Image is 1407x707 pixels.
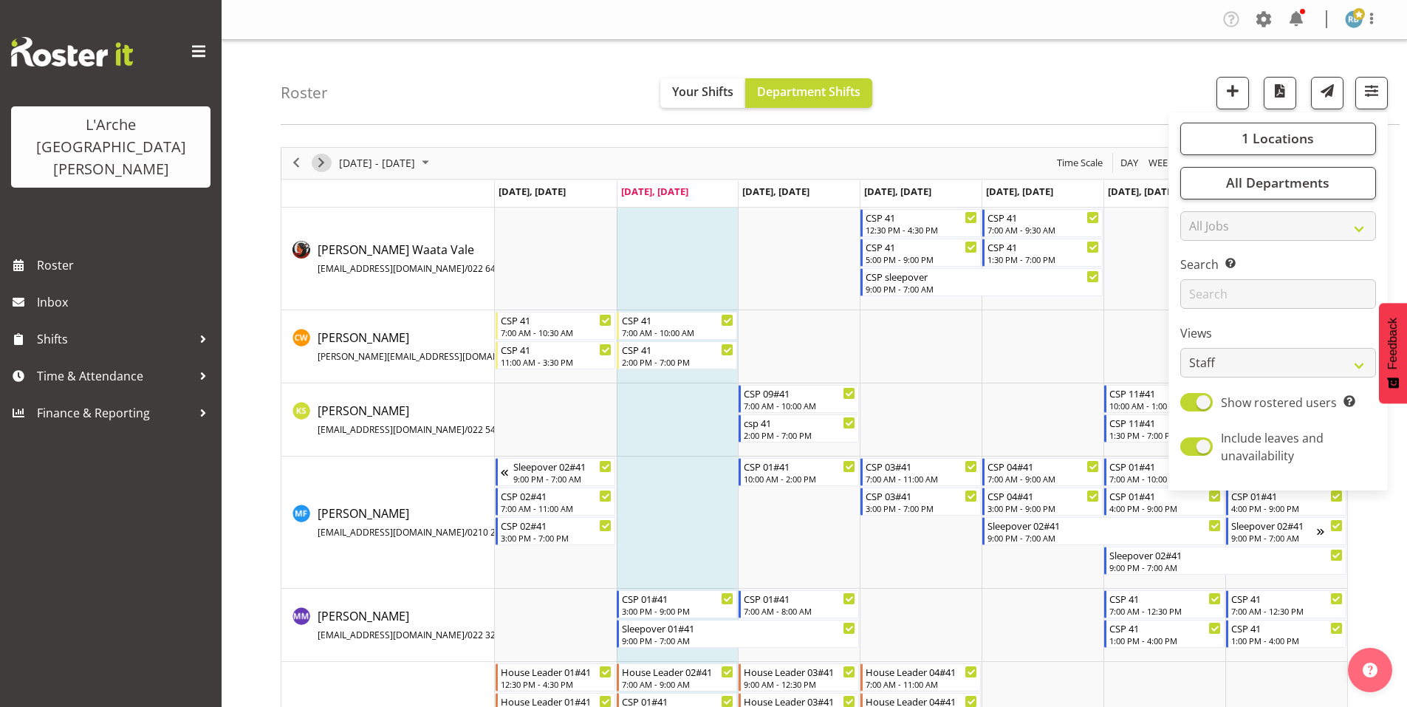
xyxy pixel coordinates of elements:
span: [DATE], [DATE] [1108,185,1175,198]
div: CSP 41 [987,210,1099,225]
div: 4:00 PM - 9:00 PM [1109,502,1221,514]
div: 1:00 PM - 4:00 PM [1231,635,1343,646]
div: Sleepover 02#41 [1109,547,1343,562]
span: [EMAIL_ADDRESS][DOMAIN_NAME] [318,262,465,275]
div: Melissa Fry"s event - Sleepover 02#41 Begin From Saturday, October 11, 2025 at 9:00:00 PM GMT+13:... [1104,547,1346,575]
div: 3:00 PM - 9:00 PM [987,502,1099,514]
span: Show rostered users [1221,395,1337,411]
div: 1:30 PM - 7:00 PM [1109,429,1221,441]
div: CSP 11#41 [1109,386,1221,400]
div: Michelle Muir"s event - CSP 01#41 Begin From Wednesday, October 8, 2025 at 7:00:00 AM GMT+13:00 E... [739,590,859,618]
div: Michelle Muir"s event - Sleepover 01#41 Begin From Tuesday, October 7, 2025 at 9:00:00 PM GMT+13:... [617,620,859,648]
span: / [465,629,468,641]
span: Roster [37,254,214,276]
div: Michelle Muir"s event - CSP 01#41 Begin From Tuesday, October 7, 2025 at 3:00:00 PM GMT+13:00 End... [617,590,737,618]
label: Views [1180,324,1376,342]
div: CSP 03#41 [866,488,977,503]
div: Melissa Fry"s event - CSP 04#41 Begin From Friday, October 10, 2025 at 7:00:00 AM GMT+13:00 Ends ... [982,458,1103,486]
div: CSP 41 [622,342,733,357]
button: Filter Shifts [1355,77,1388,109]
div: House Leader 04#41 [866,664,977,679]
div: Cindy Walters"s event - CSP 41 Begin From Tuesday, October 7, 2025 at 7:00:00 AM GMT+13:00 Ends A... [617,312,737,340]
div: 9:00 PM - 7:00 AM [622,635,855,646]
a: [PERSON_NAME][EMAIL_ADDRESS][DOMAIN_NAME]/022 542 0584 [318,402,524,437]
span: Your Shifts [672,83,733,100]
div: previous period [284,148,309,179]
span: [PERSON_NAME] [318,505,529,539]
span: 022 322 4004 [468,629,524,641]
div: 9:00 PM - 7:00 AM [513,473,612,485]
div: CSP 01#41 [744,591,855,606]
a: [PERSON_NAME][EMAIL_ADDRESS][DOMAIN_NAME]/0210 223 3427 [318,505,529,540]
div: 1:00 PM - 4:00 PM [1109,635,1221,646]
div: 10:00 AM - 1:00 PM [1109,400,1221,411]
div: Sleepover 02#41 [513,459,612,474]
div: Cherri Waata Vale"s event - CSP 41 Begin From Friday, October 10, 2025 at 7:00:00 AM GMT+13:00 En... [982,209,1103,237]
div: Melissa Fry"s event - CSP 04#41 Begin From Friday, October 10, 2025 at 3:00:00 PM GMT+13:00 Ends ... [982,488,1103,516]
div: CSP 01#41 [744,459,855,474]
div: Robin Buch"s event - House Leader 01#41 Begin From Monday, October 6, 2025 at 12:30:00 PM GMT+13:... [496,663,616,691]
div: 2:00 PM - 7:00 PM [744,429,855,441]
div: 7:00 AM - 12:30 PM [1231,605,1343,617]
div: 7:00 AM - 10:00 AM [744,400,855,411]
div: 4:00 PM - 9:00 PM [1231,502,1343,514]
div: CSP 02#41 [501,488,612,503]
div: Melissa Fry"s event - CSP 02#41 Begin From Monday, October 6, 2025 at 7:00:00 AM GMT+13:00 Ends A... [496,488,616,516]
div: 7:00 AM - 11:00 AM [866,678,977,690]
div: October 06 - 12, 2025 [334,148,438,179]
img: help-xxl-2.png [1363,663,1377,677]
span: [DATE], [DATE] [499,185,566,198]
div: CSP 41 [866,239,977,254]
div: Melissa Fry"s event - Sleepover 02#41 Begin From Sunday, October 5, 2025 at 9:00:00 PM GMT+13:00 ... [496,458,616,486]
div: 7:00 AM - 11:00 AM [866,473,977,485]
span: Feedback [1386,318,1400,369]
div: Melissa Fry"s event - Sleepover 02#41 Begin From Sunday, October 12, 2025 at 9:00:00 PM GMT+13:00... [1226,517,1346,545]
span: Department Shifts [757,83,860,100]
span: 0210 223 3427 [468,526,529,539]
div: CSP 41 [1109,621,1221,635]
div: Kalpana Sapkota"s event - CSP 09#41 Begin From Wednesday, October 8, 2025 at 7:00:00 AM GMT+13:00... [739,385,859,413]
div: House Leader 01#41 [501,664,612,679]
button: October 2025 [337,154,436,172]
span: 022 542 0584 [468,423,524,436]
div: 5:00 PM - 9:00 PM [866,253,977,265]
span: [DATE], [DATE] [986,185,1053,198]
div: 9:00 PM - 7:00 AM [987,532,1221,544]
div: Melissa Fry"s event - CSP 03#41 Begin From Thursday, October 9, 2025 at 3:00:00 PM GMT+13:00 Ends... [860,488,981,516]
div: Cherri Waata Vale"s event - CSP 41 Begin From Friday, October 10, 2025 at 1:30:00 PM GMT+13:00 En... [982,239,1103,267]
span: [PERSON_NAME][EMAIL_ADDRESS][DOMAIN_NAME] [318,350,534,363]
span: Shifts [37,328,192,350]
button: Download a PDF of the roster according to the set date range. [1264,77,1296,109]
span: Time & Attendance [37,365,192,387]
div: 7:00 AM - 10:30 AM [501,327,612,338]
div: 2:00 PM - 7:00 PM [622,356,733,368]
span: 1 Locations [1242,129,1314,147]
span: [PERSON_NAME] [318,608,524,642]
td: Melissa Fry resource [281,457,495,589]
button: 1 Locations [1180,123,1376,155]
span: / [465,262,468,275]
div: 7:00 AM - 12:30 PM [1109,605,1221,617]
span: [DATE] - [DATE] [338,154,417,172]
div: Melissa Fry"s event - CSP 01#41 Begin From Wednesday, October 8, 2025 at 10:00:00 AM GMT+13:00 En... [739,458,859,486]
div: CSP 02#41 [501,518,612,533]
div: Robin Buch"s event - House Leader 02#41 Begin From Tuesday, October 7, 2025 at 7:00:00 AM GMT+13:... [617,663,737,691]
div: Melissa Fry"s event - CSP 01#41 Begin From Saturday, October 11, 2025 at 7:00:00 AM GMT+13:00 End... [1104,458,1225,486]
div: CSP 09#41 [744,386,855,400]
span: / [465,423,468,436]
div: CSP 01#41 [622,591,733,606]
span: Day [1119,154,1140,172]
div: Kalpana Sapkota"s event - CSP 11#41 Begin From Saturday, October 11, 2025 at 10:00:00 AM GMT+13:0... [1104,385,1225,413]
div: Sleepover 01#41 [622,621,855,635]
span: All Departments [1226,174,1329,191]
div: CSP 04#41 [987,459,1099,474]
span: [DATE], [DATE] [864,185,931,198]
div: CSP 41 [1231,621,1343,635]
div: CSP 41 [501,312,612,327]
td: Cherri Waata Vale resource [281,208,495,310]
td: Cindy Walters resource [281,310,495,383]
div: Melissa Fry"s event - CSP 02#41 Begin From Monday, October 6, 2025 at 3:00:00 PM GMT+13:00 Ends A... [496,517,616,545]
div: House Leader 03#41 [744,664,855,679]
div: 9:00 PM - 7:00 AM [1231,532,1317,544]
div: 11:00 AM - 3:30 PM [501,356,612,368]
